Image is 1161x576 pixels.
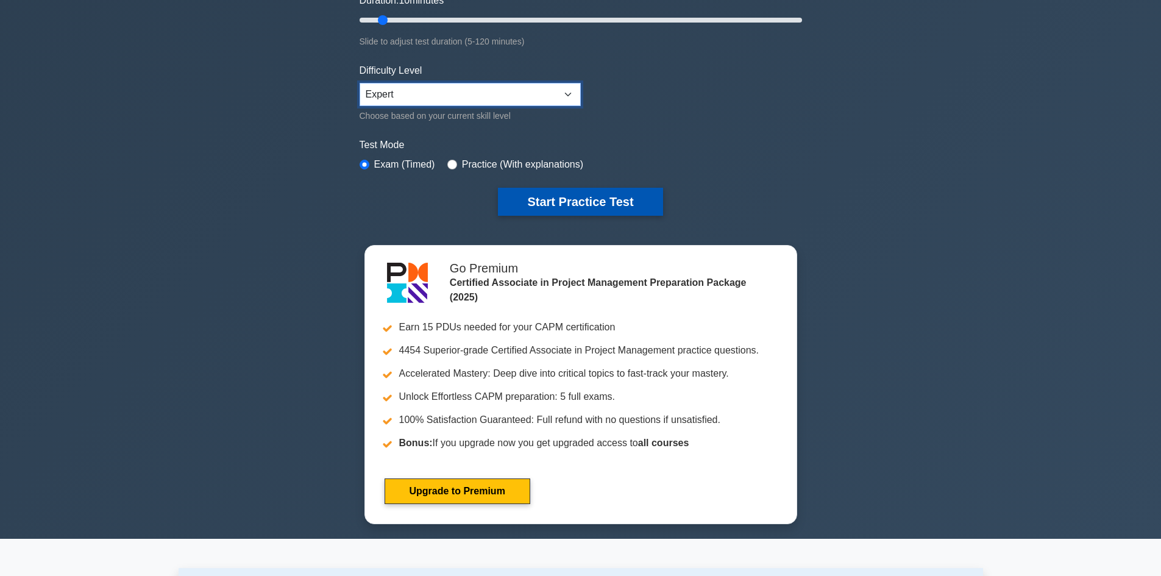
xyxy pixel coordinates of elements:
div: Choose based on your current skill level [360,108,581,123]
label: Test Mode [360,138,802,152]
label: Difficulty Level [360,63,422,78]
label: Exam (Timed) [374,157,435,172]
label: Practice (With explanations) [462,157,583,172]
a: Upgrade to Premium [385,478,530,504]
button: Start Practice Test [498,188,662,216]
div: Slide to adjust test duration (5-120 minutes) [360,34,802,49]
